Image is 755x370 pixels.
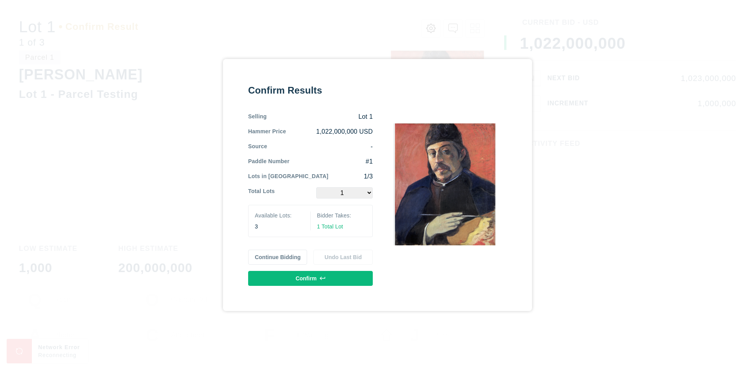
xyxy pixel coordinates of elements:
div: Total Lots [248,187,275,199]
div: Paddle Number [248,157,289,166]
div: - [267,142,373,151]
div: Confirm Results [248,84,373,97]
div: Lot 1 [267,112,373,121]
div: Selling [248,112,267,121]
button: Undo Last Bid [313,250,373,265]
button: Continue Bidding [248,250,308,265]
div: Lots in [GEOGRAPHIC_DATA] [248,172,328,181]
div: Available Lots: [255,212,304,219]
div: Hammer Price [248,127,286,136]
div: #1 [289,157,373,166]
div: 3 [255,223,304,230]
button: Confirm [248,271,373,286]
div: 1,022,000,000 USD [286,127,373,136]
div: Source [248,142,267,151]
div: 1/3 [328,172,373,181]
div: Bidder Takes: [317,212,366,219]
span: 1 Total Lot [317,223,343,230]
